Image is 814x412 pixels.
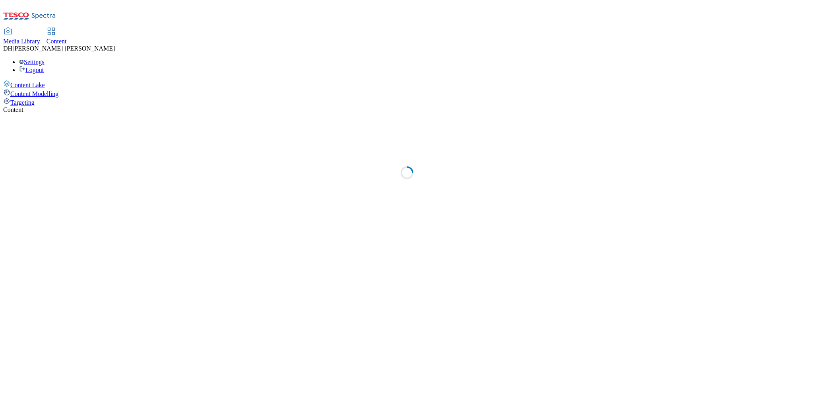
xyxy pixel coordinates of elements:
[19,59,45,65] a: Settings
[10,82,45,88] span: Content Lake
[19,66,44,73] a: Logout
[47,38,67,45] span: Content
[3,89,811,98] a: Content Modelling
[3,106,811,113] div: Content
[10,99,35,106] span: Targeting
[3,28,40,45] a: Media Library
[12,45,115,52] span: [PERSON_NAME] [PERSON_NAME]
[3,38,40,45] span: Media Library
[3,98,811,106] a: Targeting
[3,80,811,89] a: Content Lake
[47,28,67,45] a: Content
[10,90,58,97] span: Content Modelling
[3,45,12,52] span: DH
